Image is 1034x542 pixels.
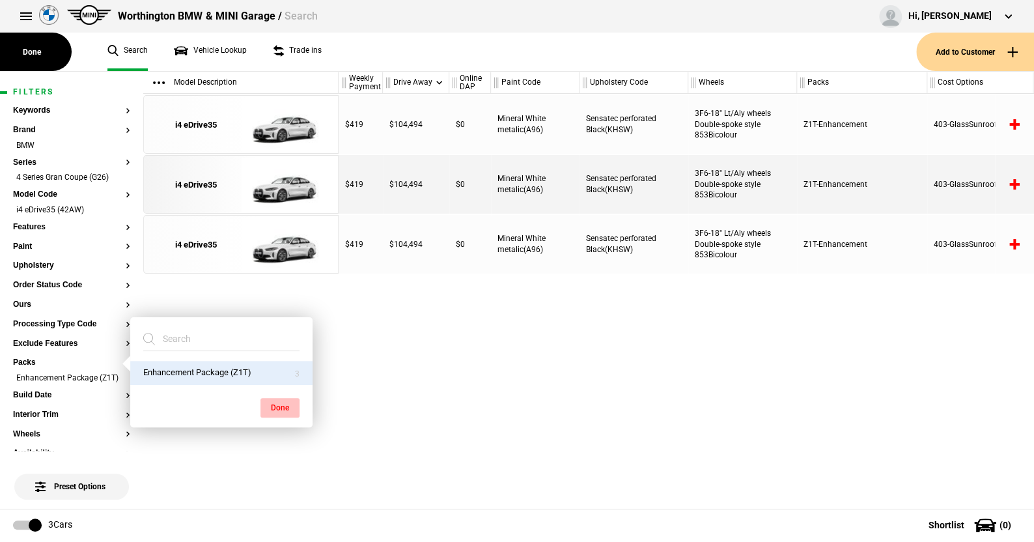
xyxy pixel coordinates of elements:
[909,509,1034,541] button: Shortlist(0)
[13,449,130,458] button: Availability
[13,373,130,386] li: Enhancement Package (Z1T)
[13,358,130,391] section: PacksEnhancement Package (Z1T)
[13,190,130,199] button: Model Code
[13,261,130,281] section: Upholstery
[175,239,217,251] div: i4 eDrive35
[38,466,105,491] span: Preset Options
[13,391,130,410] section: Build Date
[797,95,927,154] div: Z1T-Enhancement
[491,155,580,214] div: Mineral White metalic(A96)
[13,158,130,191] section: Series4 Series Gran Coupe (G26)
[13,140,130,153] li: BMW
[241,96,331,154] img: cosySec
[13,430,130,439] button: Wheels
[13,106,130,115] button: Keywords
[927,95,1033,154] div: 403-GlassSunroof(NCO)
[130,361,313,385] button: Enhancement Package (Z1T)
[339,95,383,154] div: $419
[13,281,130,290] button: Order Status Code
[241,156,331,214] img: cosySec
[929,521,964,530] span: Shortlist
[13,126,130,135] button: Brand
[13,223,130,232] button: Features
[339,155,383,214] div: $419
[383,155,449,214] div: $104,494
[580,155,688,214] div: Sensatec perforated Black(KHSW)
[927,155,1033,214] div: 403-GlassSunroof(NCO)
[118,9,317,23] div: Worthington BMW & MINI Garage /
[13,158,130,167] button: Series
[13,449,130,468] section: Availability
[13,223,130,242] section: Features
[927,72,1033,94] div: Cost Options
[999,521,1011,530] span: ( 0 )
[13,88,130,96] h1: Filters
[150,96,241,154] a: i4 eDrive35
[688,95,797,154] div: 3F6-18" Lt/Aly wheels Double-spoke style 853Bicolour
[13,358,130,367] button: Packs
[13,320,130,339] section: Processing Type Code
[13,430,130,449] section: Wheels
[688,155,797,214] div: 3F6-18" Lt/Aly wheels Double-spoke style 853Bicolour
[383,95,449,154] div: $104,494
[13,242,130,251] button: Paint
[13,281,130,300] section: Order Status Code
[13,410,130,430] section: Interior Trim
[797,215,927,274] div: Z1T-Enhancement
[13,391,130,400] button: Build Date
[39,5,59,25] img: bmw.png
[908,10,992,23] div: Hi, [PERSON_NAME]
[150,216,241,274] a: i4 eDrive35
[13,106,130,126] section: Keywords
[241,216,331,274] img: cosySec
[491,72,579,94] div: Paint Code
[580,215,688,274] div: Sensatec perforated Black(KHSW)
[580,95,688,154] div: Sensatec perforated Black(KHSW)
[449,155,491,214] div: $0
[491,95,580,154] div: Mineral White metalic(A96)
[107,33,148,71] a: Search
[13,190,130,223] section: Model Codei4 eDrive35 (42AW)
[13,339,130,359] section: Exclude Features
[13,410,130,420] button: Interior Trim
[174,33,247,71] a: Vehicle Lookup
[143,327,284,350] input: Search
[13,242,130,262] section: Paint
[449,95,491,154] div: $0
[383,215,449,274] div: $104,494
[449,215,491,274] div: $0
[491,215,580,274] div: Mineral White metalic(A96)
[13,300,130,309] button: Ours
[150,156,241,214] a: i4 eDrive35
[449,72,490,94] div: Online DAP
[383,72,449,94] div: Drive Away
[13,300,130,320] section: Ours
[339,215,383,274] div: $419
[67,5,111,25] img: mini.png
[175,179,217,191] div: i4 eDrive35
[48,519,72,532] div: 3 Cars
[580,72,688,94] div: Upholstery Code
[13,339,130,349] button: Exclude Features
[13,126,130,158] section: BrandBMW
[13,261,130,270] button: Upholstery
[13,320,130,329] button: Processing Type Code
[339,72,382,94] div: Weekly Payment
[13,172,130,185] li: 4 Series Gran Coupe (G26)
[260,398,300,418] button: Done
[143,72,338,94] div: Model Description
[273,33,322,71] a: Trade ins
[688,215,797,274] div: 3F6-18" Lt/Aly wheels Double-spoke style 853Bicolour
[916,33,1034,71] button: Add to Customer
[688,72,796,94] div: Wheels
[284,10,317,22] span: Search
[175,119,217,131] div: i4 eDrive35
[797,155,927,214] div: Z1T-Enhancement
[927,215,1033,274] div: 403-GlassSunroof(NCO)
[797,72,927,94] div: Packs
[13,205,130,218] li: i4 eDrive35 (42AW)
